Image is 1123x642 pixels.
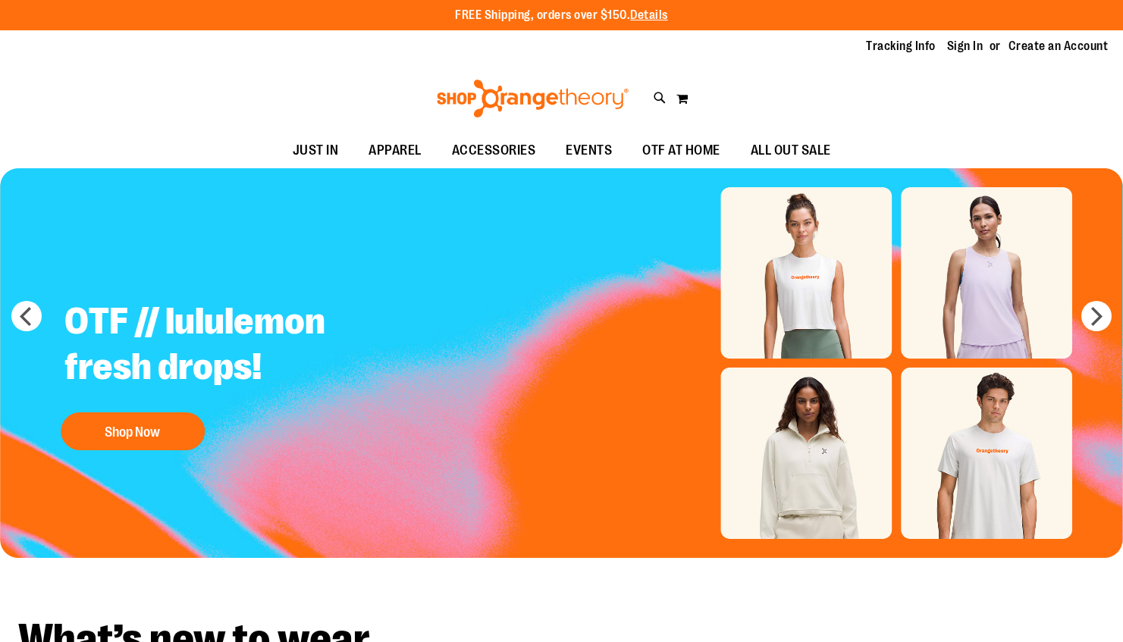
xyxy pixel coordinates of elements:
[53,287,430,458] a: OTF // lululemon fresh drops! Shop Now
[630,8,668,22] a: Details
[566,133,612,168] span: EVENTS
[455,7,668,24] p: FREE Shipping, orders over $150.
[866,38,936,55] a: Tracking Info
[369,133,422,168] span: APPAREL
[947,38,983,55] a: Sign In
[452,133,536,168] span: ACCESSORIES
[53,287,430,405] h2: OTF // lululemon fresh drops!
[293,133,339,168] span: JUST IN
[11,301,42,331] button: prev
[751,133,831,168] span: ALL OUT SALE
[434,80,631,117] img: Shop Orangetheory
[1081,301,1112,331] button: next
[642,133,720,168] span: OTF AT HOME
[1009,38,1109,55] a: Create an Account
[61,412,205,450] button: Shop Now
